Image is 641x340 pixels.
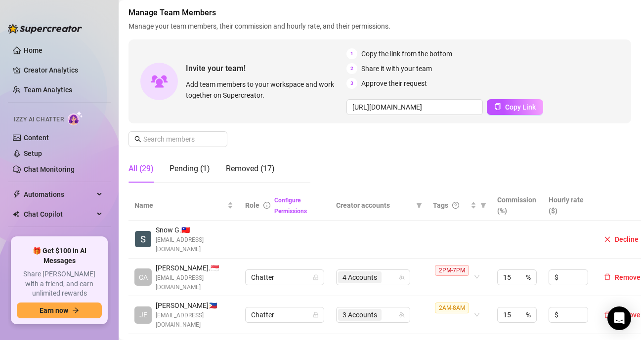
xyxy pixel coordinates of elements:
[480,202,486,208] span: filter
[416,202,422,208] span: filter
[274,197,307,215] a: Configure Permissions
[346,48,357,59] span: 1
[24,46,43,54] a: Home
[361,63,432,74] span: Share it with your team
[24,165,75,173] a: Chat Monitoring
[338,271,382,283] span: 4 Accounts
[13,211,19,218] img: Chat Copilot
[68,111,83,125] img: AI Chatter
[346,63,357,74] span: 2
[452,202,459,209] span: question-circle
[170,163,210,175] div: Pending (1)
[399,312,405,318] span: team
[156,273,233,292] span: [EMAIL_ADDRESS][DOMAIN_NAME]
[134,136,141,143] span: search
[17,302,102,318] button: Earn nowarrow-right
[24,150,42,157] a: Setup
[399,274,405,280] span: team
[435,302,469,313] span: 2AM-8AM
[156,311,233,330] span: [EMAIL_ADDRESS][DOMAIN_NAME]
[72,307,79,314] span: arrow-right
[361,78,427,89] span: Approve their request
[143,134,214,145] input: Search members
[134,200,225,211] span: Name
[24,206,94,222] span: Chat Copilot
[433,200,448,211] span: Tags
[346,78,357,89] span: 3
[251,307,318,322] span: Chatter
[604,273,611,280] span: delete
[17,246,102,265] span: 🎁 Get $100 in AI Messages
[156,300,233,311] span: [PERSON_NAME] 🇵🇭
[24,134,49,142] a: Content
[135,231,151,247] img: Snow Gumba
[607,306,631,330] div: Open Intercom Messenger
[128,190,239,221] th: Name
[24,86,72,94] a: Team Analytics
[14,115,64,124] span: Izzy AI Chatter
[24,187,94,202] span: Automations
[128,163,154,175] div: All (29)
[139,309,147,320] span: JE
[13,190,21,198] span: thunderbolt
[336,200,412,211] span: Creator accounts
[361,48,452,59] span: Copy the link from the bottom
[342,309,377,320] span: 3 Accounts
[128,21,631,32] span: Manage your team members, their commission and hourly rate, and their permissions.
[491,190,543,221] th: Commission (%)
[435,265,469,276] span: 2PM-7PM
[156,235,233,254] span: [EMAIL_ADDRESS][DOMAIN_NAME]
[604,311,611,318] span: delete
[487,99,543,115] button: Copy Link
[17,269,102,299] span: Share [PERSON_NAME] with a friend, and earn unlimited rewards
[543,190,594,221] th: Hourly rate ($)
[342,272,377,283] span: 4 Accounts
[414,198,424,213] span: filter
[186,62,346,75] span: Invite your team!
[186,79,342,101] span: Add team members to your workspace and work together on Supercreator.
[505,103,536,111] span: Copy Link
[604,236,611,243] span: close
[24,62,103,78] a: Creator Analytics
[615,235,639,243] span: Decline
[8,24,82,34] img: logo-BBDzfeDw.svg
[478,198,488,213] span: filter
[245,201,259,209] span: Role
[338,309,382,321] span: 3 Accounts
[313,312,319,318] span: lock
[139,272,148,283] span: CA
[615,273,641,281] span: Remove
[226,163,275,175] div: Removed (17)
[128,7,631,19] span: Manage Team Members
[494,103,501,110] span: copy
[156,225,233,235] span: Snow G. 🇹🇼
[263,202,270,209] span: info-circle
[40,306,68,314] span: Earn now
[251,270,318,285] span: Chatter
[156,263,233,273] span: [PERSON_NAME]. 🇸🇬
[313,274,319,280] span: lock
